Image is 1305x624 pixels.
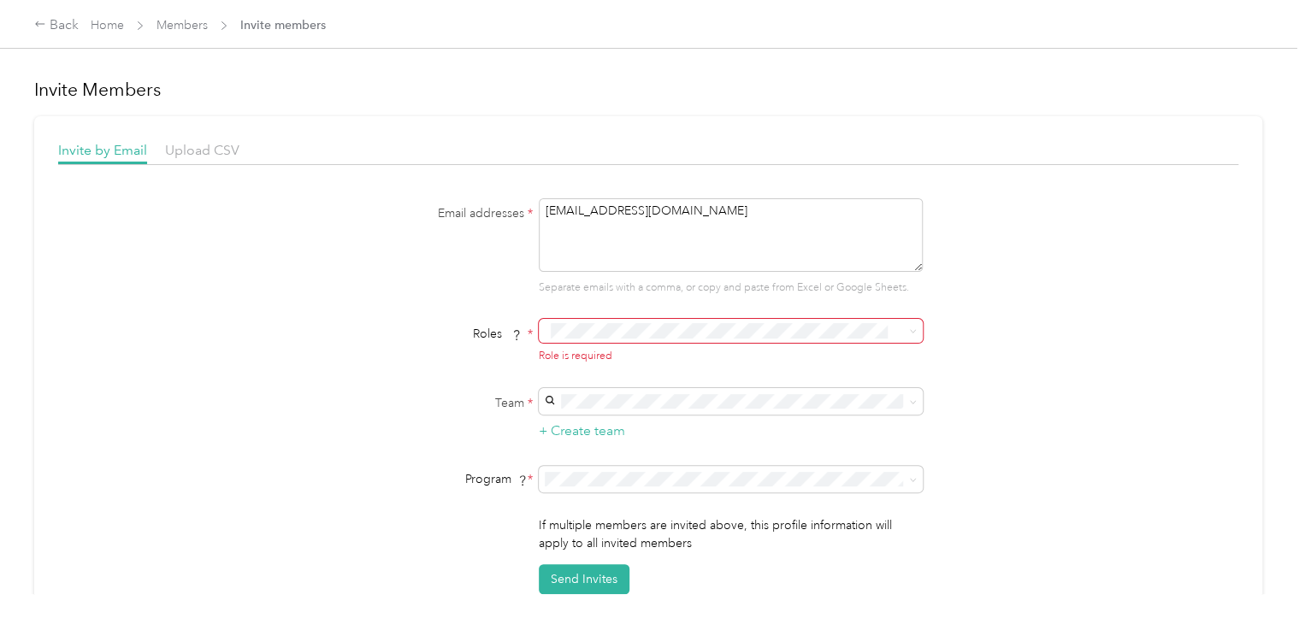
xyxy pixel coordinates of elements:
iframe: Everlance-gr Chat Button Frame [1209,528,1305,624]
span: Roles [467,321,528,347]
a: Members [156,18,208,32]
a: Home [91,18,124,32]
div: Back [34,15,79,36]
span: Invite members [240,16,326,34]
button: Send Invites [539,564,629,594]
div: Role is required [539,349,923,364]
h1: Invite Members [34,78,1262,102]
label: Team [319,394,533,412]
textarea: [EMAIL_ADDRESS][DOMAIN_NAME] [539,198,923,272]
p: If multiple members are invited above, this profile information will apply to all invited members [539,516,923,552]
label: Email addresses [319,204,533,222]
button: + Create team [539,421,625,442]
div: Program [319,470,533,488]
span: Upload CSV [165,142,239,158]
span: Invite by Email [58,142,147,158]
p: Separate emails with a comma, or copy and paste from Excel or Google Sheets. [539,280,923,296]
